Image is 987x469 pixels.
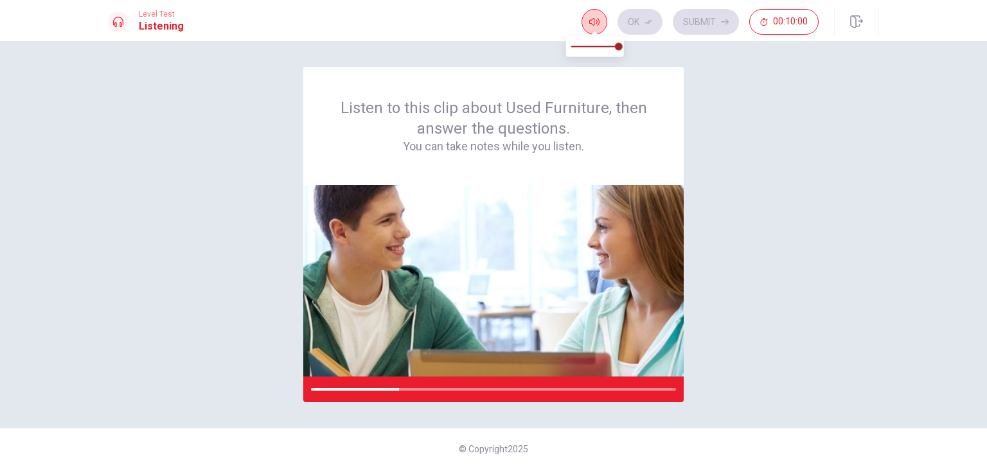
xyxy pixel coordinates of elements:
[773,17,808,27] span: 00:10:00
[139,10,184,19] span: Level Test
[749,9,819,35] button: 00:10:00
[459,444,528,454] span: © Copyright 2025
[334,98,653,154] div: Listen to this clip about Used Furniture, then answer the questions.
[334,139,653,154] h4: You can take notes while you listen.
[139,19,184,34] h1: Listening
[303,185,684,376] img: passage image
